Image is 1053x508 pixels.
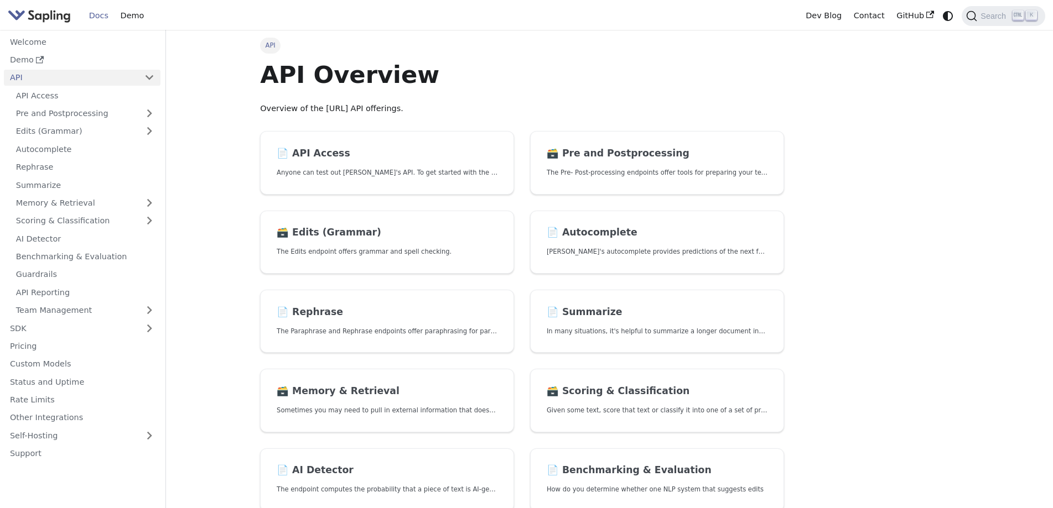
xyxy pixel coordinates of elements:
[260,369,514,432] a: 🗃️ Memory & RetrievalSometimes you may need to pull in external information that doesn't fit in t...
[10,159,160,175] a: Rephrase
[4,338,160,354] a: Pricing
[4,410,160,426] a: Other Integrations
[530,290,784,353] a: 📄️ SummarizeIn many situations, it's helpful to summarize a longer document into a shorter, more ...
[4,356,160,372] a: Custom Models
[115,7,150,24] a: Demo
[547,247,767,257] p: Sapling's autocomplete provides predictions of the next few characters or words
[10,106,160,122] a: Pre and Postprocessing
[10,141,160,157] a: Autocomplete
[260,290,514,353] a: 📄️ RephraseThe Paraphrase and Rephrase endpoints offer paraphrasing for particular styles.
[977,12,1013,20] span: Search
[10,231,160,247] a: AI Detector
[4,446,160,462] a: Support
[4,320,138,336] a: SDK
[4,34,160,50] a: Welcome
[138,320,160,336] button: Expand sidebar category 'SDK'
[10,123,160,139] a: Edits (Grammar)
[530,211,784,274] a: 📄️ Autocomplete[PERSON_NAME]'s autocomplete provides predictions of the next few characters or words
[10,302,160,318] a: Team Management
[530,131,784,195] a: 🗃️ Pre and PostprocessingThe Pre- Post-processing endpoints offer tools for preparing your text d...
[277,227,497,239] h2: Edits (Grammar)
[547,326,767,337] p: In many situations, it's helpful to summarize a longer document into a shorter, more easily diges...
[4,427,160,443] a: Self-Hosting
[277,464,497,476] h2: AI Detector
[277,326,497,337] p: The Paraphrase and Rephrase endpoints offer paraphrasing for particular styles.
[4,392,160,408] a: Rate Limits
[260,102,784,116] p: Overview of the [URL] API offerings.
[10,195,160,211] a: Memory & Retrieval
[547,484,767,495] p: How do you determine whether one NLP system that suggests edits
[547,385,767,397] h2: Scoring & Classification
[260,38,784,53] nav: Breadcrumbs
[10,213,160,229] a: Scoring & Classification
[848,7,891,24] a: Contact
[547,227,767,239] h2: Autocomplete
[83,7,115,24] a: Docs
[962,6,1045,26] button: Search (Ctrl+K)
[4,52,160,68] a: Demo
[10,177,160,193] a: Summarize
[940,8,956,24] button: Switch between dark and light mode (currently system mode)
[260,38,281,53] span: API
[10,284,160,300] a: API Reporting
[260,131,514,195] a: 📄️ API AccessAnyone can test out [PERSON_NAME]'s API. To get started with the API, simply:
[530,369,784,432] a: 🗃️ Scoring & ClassificationGiven some text, score that text or classify it into one of a set of p...
[547,464,767,476] h2: Benchmarking & Evaluation
[10,87,160,103] a: API Access
[277,167,497,178] p: Anyone can test out Sapling's API. To get started with the API, simply:
[10,266,160,282] a: Guardrails
[277,247,497,257] p: The Edits endpoint offers grammar and spell checking.
[260,211,514,274] a: 🗃️ Edits (Grammar)The Edits endpoint offers grammar and spell checking.
[8,8,71,24] img: Sapling.ai
[547,167,767,178] p: The Pre- Post-processing endpoints offer tools for preparing your text data for ingestation as we...
[277,484,497,495] p: The endpoint computes the probability that a piece of text is AI-generated,
[1026,11,1037,20] kbd: K
[277,306,497,318] h2: Rephrase
[277,405,497,416] p: Sometimes you may need to pull in external information that doesn't fit in the context size of an...
[10,249,160,265] a: Benchmarking & Evaluation
[8,8,75,24] a: Sapling.ai
[277,148,497,160] h2: API Access
[547,148,767,160] h2: Pre and Postprocessing
[260,60,784,90] h1: API Overview
[4,70,138,86] a: API
[277,385,497,397] h2: Memory & Retrieval
[547,306,767,318] h2: Summarize
[138,70,160,86] button: Collapse sidebar category 'API'
[547,405,767,416] p: Given some text, score that text or classify it into one of a set of pre-specified categories.
[890,7,940,24] a: GitHub
[800,7,847,24] a: Dev Blog
[4,374,160,390] a: Status and Uptime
